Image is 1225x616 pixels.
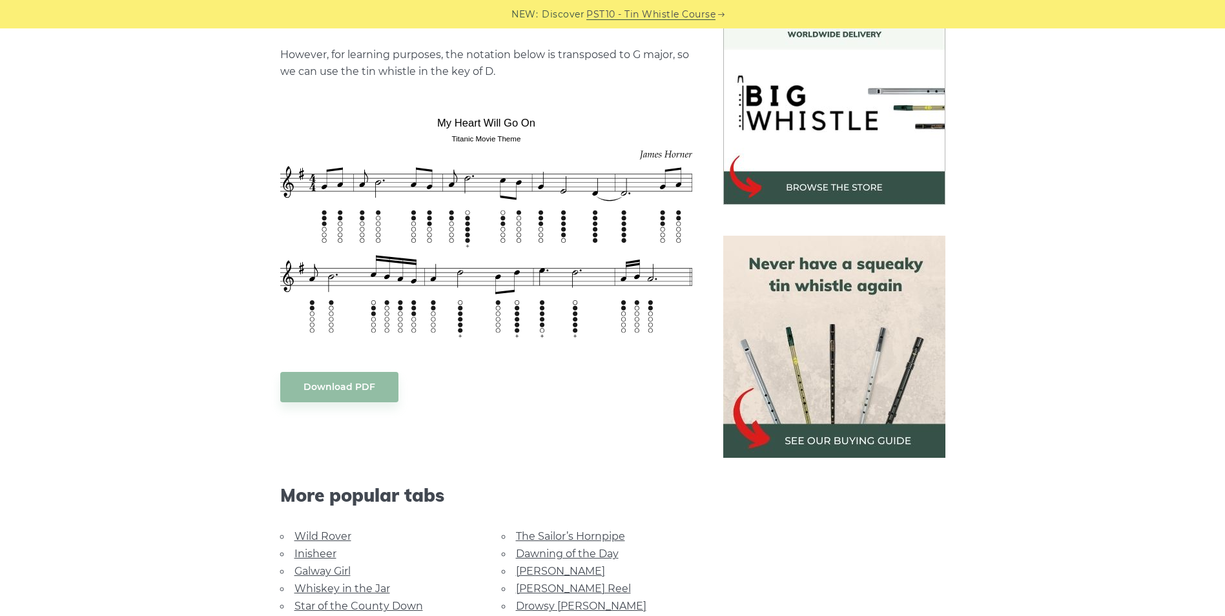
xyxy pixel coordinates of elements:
img: My Heart Will Go On Tin Whistle Tab & Sheet Music [280,107,692,345]
a: Star of the County Down [294,600,423,612]
a: Dawning of the Day [516,548,619,560]
img: tin whistle buying guide [723,236,945,458]
a: Whiskey in the Jar [294,582,390,595]
span: Discover [542,7,584,22]
a: [PERSON_NAME] Reel [516,582,631,595]
span: NEW: [511,7,538,22]
a: The Sailor’s Hornpipe [516,530,625,542]
a: Drowsy [PERSON_NAME] [516,600,646,612]
span: More popular tabs [280,484,692,506]
a: Galway Girl [294,565,351,577]
a: Wild Rover [294,530,351,542]
a: PST10 - Tin Whistle Course [586,7,715,22]
a: [PERSON_NAME] [516,565,605,577]
a: Download PDF [280,372,398,402]
a: Inisheer [294,548,336,560]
